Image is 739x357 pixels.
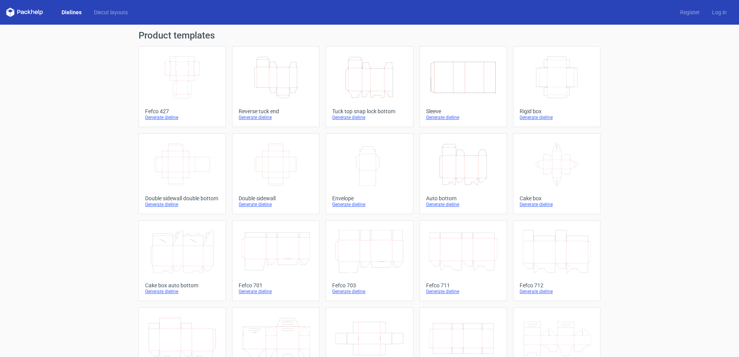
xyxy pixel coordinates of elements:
[520,288,594,295] div: Generate dieline
[332,108,406,114] div: Tuck top snap lock bottom
[426,108,500,114] div: Sleeve
[520,108,594,114] div: Rigid box
[239,288,313,295] div: Generate dieline
[332,201,406,208] div: Generate dieline
[426,201,500,208] div: Generate dieline
[332,282,406,288] div: Fefco 703
[420,46,507,127] a: SleeveGenerate dieline
[145,282,219,288] div: Cake box auto bottom
[239,201,313,208] div: Generate dieline
[55,8,88,16] a: Dielines
[332,195,406,201] div: Envelope
[239,195,313,201] div: Double sidewall
[139,31,600,40] h1: Product templates
[520,195,594,201] div: Cake box
[326,46,413,127] a: Tuck top snap lock bottomGenerate dieline
[145,195,219,201] div: Double sidewall double bottom
[674,8,706,16] a: Register
[232,133,319,214] a: Double sidewallGenerate dieline
[420,220,507,301] a: Fefco 711Generate dieline
[139,133,226,214] a: Double sidewall double bottomGenerate dieline
[145,288,219,295] div: Generate dieline
[145,114,219,121] div: Generate dieline
[513,133,600,214] a: Cake boxGenerate dieline
[239,114,313,121] div: Generate dieline
[88,8,134,16] a: Diecut layouts
[332,114,406,121] div: Generate dieline
[426,288,500,295] div: Generate dieline
[420,133,507,214] a: Auto bottomGenerate dieline
[139,220,226,301] a: Cake box auto bottomGenerate dieline
[520,201,594,208] div: Generate dieline
[513,46,600,127] a: Rigid boxGenerate dieline
[426,114,500,121] div: Generate dieline
[426,282,500,288] div: Fefco 711
[145,201,219,208] div: Generate dieline
[232,46,319,127] a: Reverse tuck endGenerate dieline
[520,282,594,288] div: Fefco 712
[520,114,594,121] div: Generate dieline
[239,108,313,114] div: Reverse tuck end
[513,220,600,301] a: Fefco 712Generate dieline
[332,288,406,295] div: Generate dieline
[145,108,219,114] div: Fefco 427
[139,46,226,127] a: Fefco 427Generate dieline
[426,195,500,201] div: Auto bottom
[232,220,319,301] a: Fefco 701Generate dieline
[326,133,413,214] a: EnvelopeGenerate dieline
[706,8,733,16] a: Log in
[326,220,413,301] a: Fefco 703Generate dieline
[239,282,313,288] div: Fefco 701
